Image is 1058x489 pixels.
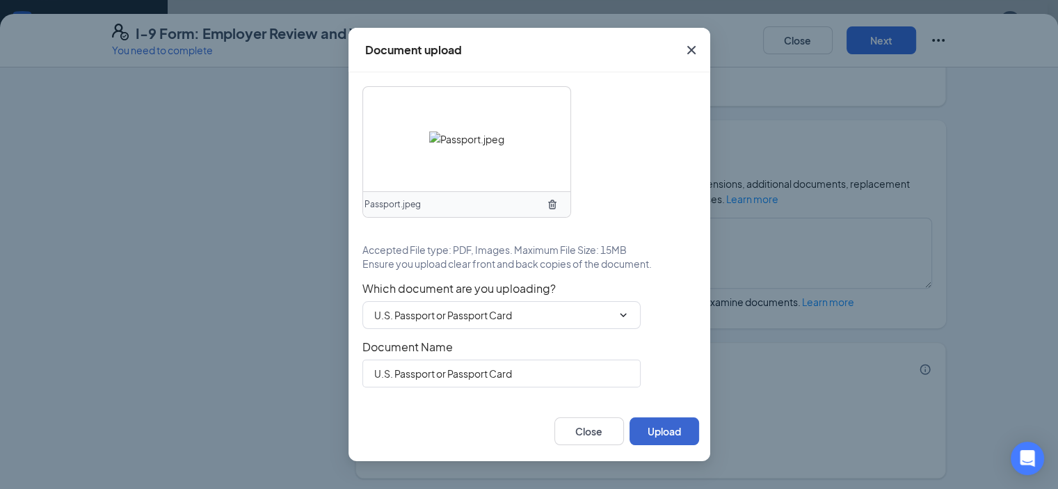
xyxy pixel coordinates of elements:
span: Document Name [362,340,696,354]
button: TrashOutline [541,193,563,216]
svg: Cross [683,42,700,58]
span: Ensure you upload clear front and back copies of the document. [362,257,652,271]
div: Open Intercom Messenger [1011,442,1044,475]
input: Enter document name [362,360,641,387]
div: Document upload [365,42,462,58]
button: Close [554,417,624,445]
span: Passport.jpeg [364,198,421,211]
input: Select document type [374,307,612,323]
button: Close [673,28,710,72]
img: Passport.jpeg [429,131,504,147]
svg: ChevronDown [618,310,629,321]
button: Upload [630,417,699,445]
svg: TrashOutline [547,199,558,210]
span: Accepted File type: PDF, Images. Maximum File Size: 15MB [362,243,627,257]
span: Which document are you uploading? [362,282,696,296]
